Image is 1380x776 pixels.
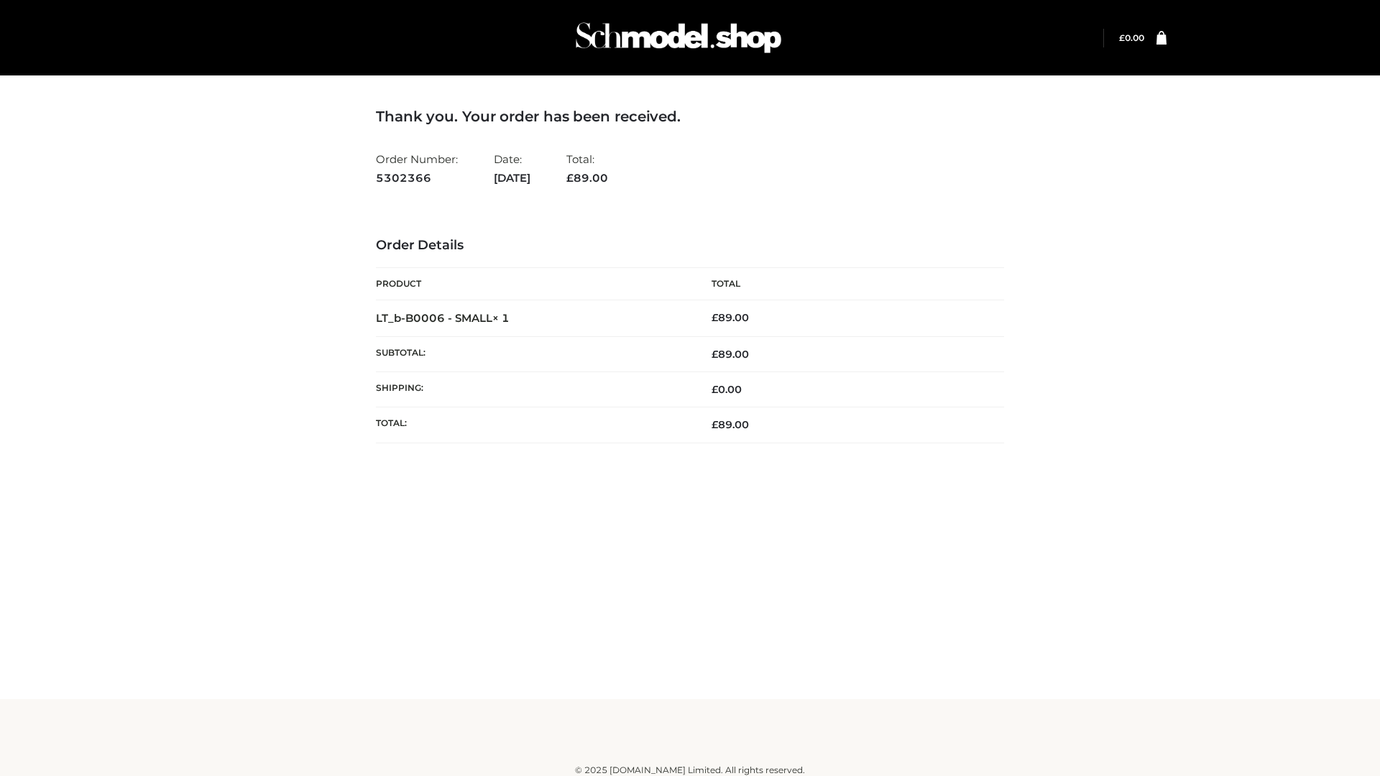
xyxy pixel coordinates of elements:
h3: Thank you. Your order has been received. [376,108,1004,125]
span: £ [1119,32,1125,43]
th: Total [690,268,1004,300]
bdi: 0.00 [1119,32,1144,43]
span: £ [712,348,718,361]
h3: Order Details [376,238,1004,254]
th: Total: [376,407,690,443]
strong: × 1 [492,311,510,325]
span: 89.00 [566,171,608,185]
strong: [DATE] [494,169,530,188]
th: Shipping: [376,372,690,407]
span: £ [566,171,574,185]
span: £ [712,383,718,396]
th: Subtotal: [376,336,690,371]
span: 89.00 [712,418,749,431]
li: Total: [566,147,608,190]
img: Schmodel Admin 964 [571,9,786,66]
a: £0.00 [1119,32,1144,43]
span: £ [712,311,718,324]
bdi: 89.00 [712,311,749,324]
span: £ [712,418,718,431]
li: Date: [494,147,530,190]
strong: LT_b-B0006 - SMALL [376,311,510,325]
bdi: 0.00 [712,383,742,396]
li: Order Number: [376,147,458,190]
th: Product [376,268,690,300]
strong: 5302366 [376,169,458,188]
span: 89.00 [712,348,749,361]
